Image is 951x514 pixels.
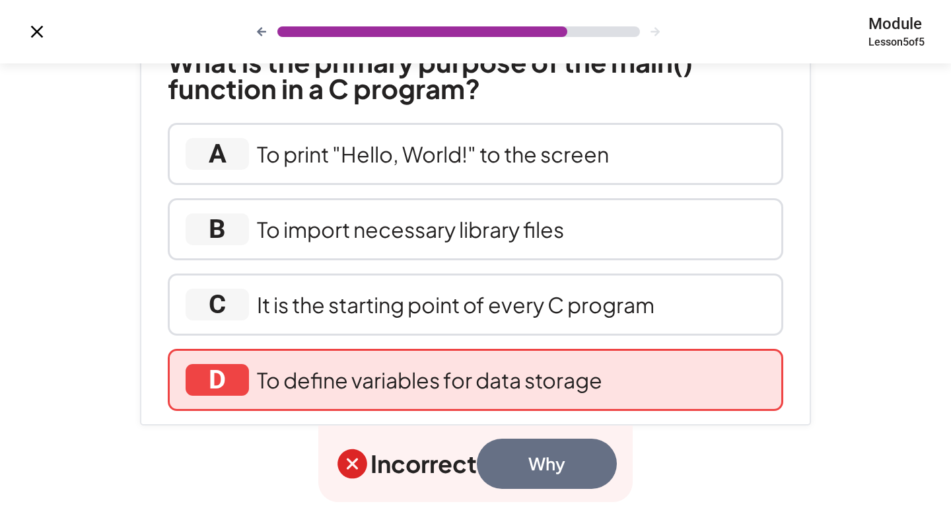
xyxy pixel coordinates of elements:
div: B [186,213,249,245]
div: To print "Hello, World!" to the screen [257,141,609,167]
span: Lesson 5 of 5 [868,34,925,50]
div: C [186,289,249,320]
div: It is the starting point of every C program [257,291,654,318]
div: D [186,364,249,396]
p: Module [868,13,925,34]
button: Why [477,439,617,489]
div: To define variables for data storage [257,367,602,393]
div: To import necessary library files [257,216,564,242]
div: A [186,138,249,170]
p: What is the primary purpose of the main() function in a C program? [168,49,783,102]
p: Incorrect [370,451,477,477]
